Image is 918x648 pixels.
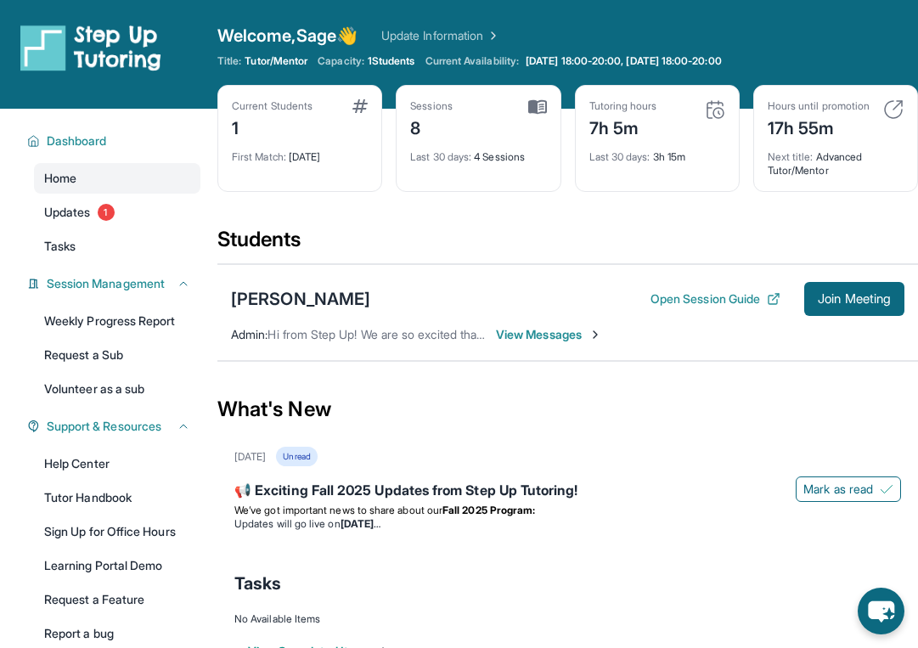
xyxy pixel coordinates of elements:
span: Welcome, Sage 👋 [217,24,358,48]
span: Support & Resources [47,418,161,435]
li: Updates will go live on [234,517,901,531]
div: What's New [217,372,918,447]
span: 1 [98,204,115,221]
button: Open Session Guide [650,290,780,307]
span: 1 Students [368,54,415,68]
span: Next title : [768,150,814,163]
span: Title: [217,54,241,68]
a: Sign Up for Office Hours [34,516,200,547]
a: Tutor Handbook [34,482,200,513]
span: Capacity: [318,54,364,68]
a: Update Information [381,27,500,44]
button: Dashboard [40,132,190,149]
span: Tasks [44,238,76,255]
strong: [DATE] [341,517,380,530]
span: Home [44,170,76,187]
button: Support & Resources [40,418,190,435]
a: Help Center [34,448,200,479]
div: 📢 Exciting Fall 2025 Updates from Step Up Tutoring! [234,480,901,504]
button: Join Meeting [804,282,904,316]
img: card [705,99,725,120]
span: We’ve got important news to share about our [234,504,442,516]
img: card [528,99,547,115]
span: Session Management [47,275,165,292]
img: Chevron Right [483,27,500,44]
span: Tutor/Mentor [245,54,307,68]
span: Join Meeting [818,294,891,304]
div: Unread [276,447,317,466]
a: Learning Portal Demo [34,550,200,581]
div: Advanced Tutor/Mentor [768,140,904,177]
a: Tasks [34,231,200,262]
button: Session Management [40,275,190,292]
span: [DATE] 18:00-20:00, [DATE] 18:00-20:00 [526,54,722,68]
div: Current Students [232,99,313,113]
a: Request a Sub [34,340,200,370]
span: Updates [44,204,91,221]
div: 17h 55m [768,113,870,140]
span: Last 30 days : [589,150,650,163]
img: Mark as read [880,482,893,496]
span: Last 30 days : [410,150,471,163]
span: Mark as read [803,481,873,498]
span: Tasks [234,572,281,595]
span: Dashboard [47,132,107,149]
span: Current Availability: [425,54,519,68]
span: View Messages [496,326,602,343]
div: Sessions [410,99,453,113]
div: [DATE] [232,140,368,164]
a: Home [34,163,200,194]
img: card [883,99,904,120]
button: Mark as read [796,476,901,502]
img: card [352,99,368,113]
a: Updates1 [34,197,200,228]
img: logo [20,24,161,71]
a: [DATE] 18:00-20:00, [DATE] 18:00-20:00 [522,54,725,68]
a: Weekly Progress Report [34,306,200,336]
a: Request a Feature [34,584,200,615]
img: Chevron-Right [589,328,602,341]
div: No Available Items [234,612,901,626]
div: Students [217,226,918,263]
button: chat-button [858,588,904,634]
a: Volunteer as a sub [34,374,200,404]
div: 4 Sessions [410,140,546,164]
div: Tutoring hours [589,99,657,113]
strong: Fall 2025 Program: [442,504,535,516]
div: 3h 15m [589,140,725,164]
span: Admin : [231,327,268,341]
div: 1 [232,113,313,140]
div: [PERSON_NAME] [231,287,370,311]
div: [DATE] [234,450,266,464]
span: First Match : [232,150,286,163]
div: 8 [410,113,453,140]
div: 7h 5m [589,113,657,140]
div: Hours until promotion [768,99,870,113]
